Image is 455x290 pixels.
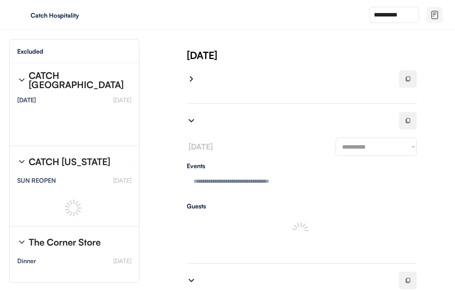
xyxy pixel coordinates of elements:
font: [DATE] [113,257,131,265]
div: CATCH [US_STATE] [29,157,110,166]
div: The Corner Store [29,238,101,247]
div: [DATE] [187,48,455,62]
div: SUN REOPEN [17,177,56,184]
img: chevron-right%20%281%29.svg [17,157,26,166]
div: Catch Hospitality [31,12,127,18]
img: yH5BAEAAAAALAAAAAABAAEAAAIBRAA7 [15,9,28,21]
div: CATCH [GEOGRAPHIC_DATA] [29,71,124,89]
img: file-02.svg [430,10,439,20]
font: [DATE] [113,177,131,184]
div: Events [187,163,417,169]
div: [DATE] [17,97,36,103]
img: chevron-right%20%281%29.svg [187,116,196,125]
img: chevron-right%20%281%29.svg [187,276,196,285]
div: Excluded [17,48,43,54]
font: [DATE] [113,96,131,104]
font: [DATE] [189,142,213,151]
img: chevron-right%20%281%29.svg [187,74,196,84]
div: Dinner [17,258,36,264]
div: Guests [187,203,417,209]
img: chevron-right%20%281%29.svg [17,238,26,247]
img: chevron-right%20%281%29.svg [17,75,26,85]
